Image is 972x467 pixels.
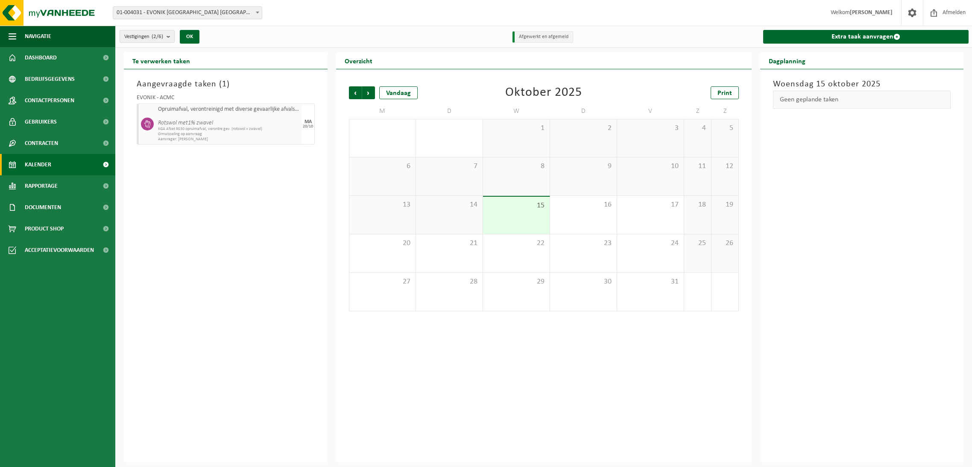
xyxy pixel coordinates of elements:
[158,120,213,126] i: Rotswol met1% zwavel
[684,103,711,119] td: Z
[711,103,739,119] td: Z
[773,91,951,109] div: Geen geplande taken
[354,239,411,248] span: 20
[124,52,199,69] h2: Te verwerken taken
[550,103,617,119] td: D
[487,239,545,248] span: 22
[850,9,893,16] strong: [PERSON_NAME]
[420,239,478,248] span: 21
[760,52,814,69] h2: Dagplanning
[621,239,679,248] span: 24
[222,80,227,89] span: 1
[621,200,679,210] span: 17
[487,124,545,133] span: 1
[113,6,262,19] span: 01-004031 - EVONIK ANTWERPEN NV - ANTWERPEN
[180,30,199,44] button: OK
[304,119,312,124] div: MA
[512,31,573,43] li: Afgewerkt en afgemeld
[25,26,51,47] span: Navigatie
[25,47,57,68] span: Dashboard
[505,86,582,99] div: Oktober 2025
[379,86,418,99] div: Vandaag
[4,448,143,467] iframe: chat widget
[158,106,300,113] span: Opruimafval, verontreinigd met diverse gevaarlijke afvalstoffen
[688,124,707,133] span: 4
[688,162,707,171] span: 11
[487,201,545,210] span: 15
[303,124,313,129] div: 20/10
[420,277,478,287] span: 28
[554,200,612,210] span: 16
[25,154,51,175] span: Kalender
[416,103,483,119] td: D
[137,95,315,103] div: EVONIK - ACMC
[688,200,707,210] span: 18
[113,7,262,19] span: 01-004031 - EVONIK ANTWERPEN NV - ANTWERPEN
[137,78,315,91] h3: Aangevraagde taken ( )
[621,162,679,171] span: 10
[711,86,739,99] a: Print
[483,103,550,119] td: W
[487,277,545,287] span: 29
[25,218,64,239] span: Product Shop
[420,162,478,171] span: 7
[617,103,684,119] td: V
[25,111,57,133] span: Gebruikers
[716,124,734,133] span: 5
[716,200,734,210] span: 19
[25,68,75,90] span: Bedrijfsgegevens
[158,127,300,132] span: KGA Afzet RS30 opruimafval, verontre gev. (rotswol + zwavel)
[25,90,74,111] span: Contactpersonen
[120,30,175,43] button: Vestigingen(2/6)
[362,86,375,99] span: Volgende
[354,277,411,287] span: 27
[349,103,416,119] td: M
[621,277,679,287] span: 31
[717,90,732,97] span: Print
[25,239,94,261] span: Acceptatievoorwaarden
[716,162,734,171] span: 12
[554,239,612,248] span: 23
[336,52,381,69] h2: Overzicht
[716,239,734,248] span: 26
[158,132,300,137] span: Omwisseling op aanvraag
[25,197,61,218] span: Documenten
[349,86,362,99] span: Vorige
[487,162,545,171] span: 8
[688,239,707,248] span: 25
[773,78,951,91] h3: Woensdag 15 oktober 2025
[554,277,612,287] span: 30
[152,34,163,39] count: (2/6)
[25,133,58,154] span: Contracten
[124,30,163,43] span: Vestigingen
[158,137,300,142] span: Aanvrager: [PERSON_NAME]
[354,200,411,210] span: 13
[554,162,612,171] span: 9
[763,30,969,44] a: Extra taak aanvragen
[621,124,679,133] span: 3
[354,162,411,171] span: 6
[25,175,58,197] span: Rapportage
[420,200,478,210] span: 14
[554,124,612,133] span: 2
